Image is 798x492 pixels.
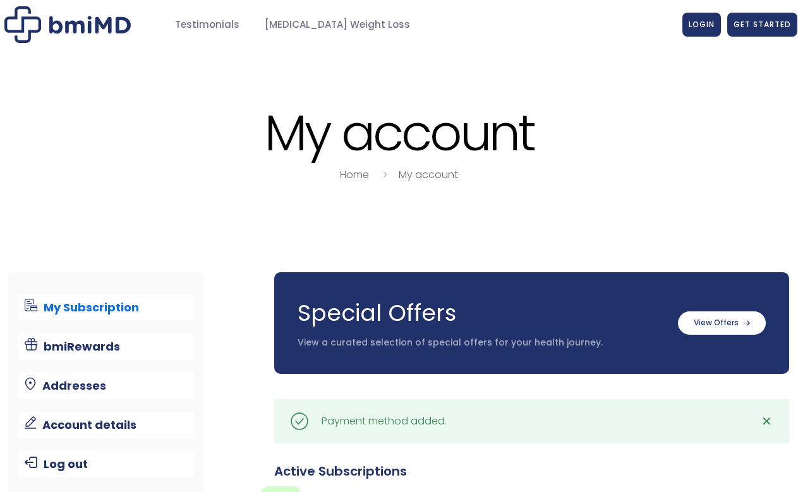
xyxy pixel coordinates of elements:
[322,412,447,430] div: Payment method added.
[761,412,772,430] span: ✕
[18,294,195,321] a: My Subscription
[298,337,665,349] p: View a curated selection of special offers for your health journey.
[682,13,721,37] a: LOGIN
[727,13,797,37] a: GET STARTED
[18,333,195,360] a: bmiRewards
[298,297,665,329] h3: Special Offers
[18,373,195,399] a: Addresses
[1,106,797,160] h1: My account
[265,18,410,32] span: [MEDICAL_DATA] Weight Loss
[252,13,423,37] a: [MEDICAL_DATA] Weight Loss
[340,167,369,182] a: Home
[4,6,131,43] img: My account
[175,18,239,32] span: Testimonials
[754,409,780,434] a: ✕
[18,412,195,438] a: Account details
[378,167,392,182] i: breadcrumbs separator
[18,451,195,477] a: Log out
[274,462,789,480] div: Active Subscriptions
[162,13,252,37] a: Testimonials
[689,19,715,30] span: LOGIN
[734,19,791,30] span: GET STARTED
[399,167,458,182] a: My account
